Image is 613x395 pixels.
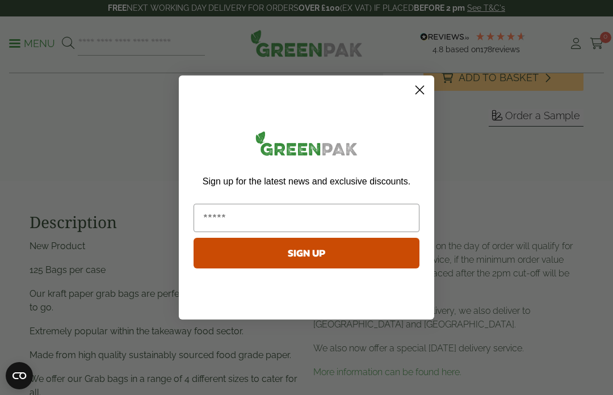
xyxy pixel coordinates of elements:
img: greenpak_logo [194,127,419,165]
button: SIGN UP [194,238,419,268]
button: Open CMP widget [6,362,33,389]
span: Sign up for the latest news and exclusive discounts. [203,177,410,186]
button: Close dialog [410,80,430,100]
input: Email [194,204,419,232]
